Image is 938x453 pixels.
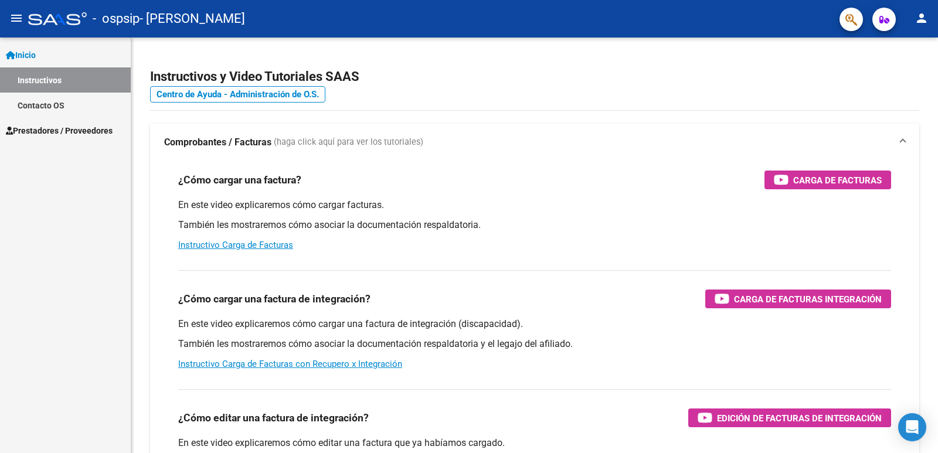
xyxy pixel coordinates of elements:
[178,172,301,188] h3: ¿Cómo cargar una factura?
[717,411,882,425] span: Edición de Facturas de integración
[178,318,891,331] p: En este video explicaremos cómo cargar una factura de integración (discapacidad).
[150,66,919,88] h2: Instructivos y Video Tutoriales SAAS
[6,124,113,137] span: Prestadores / Proveedores
[178,338,891,350] p: También les mostraremos cómo asociar la documentación respaldatoria y el legajo del afiliado.
[178,291,371,307] h3: ¿Cómo cargar una factura de integración?
[93,6,140,32] span: - ospsip
[178,240,293,250] a: Instructivo Carga de Facturas
[734,292,882,306] span: Carga de Facturas Integración
[764,171,891,189] button: Carga de Facturas
[150,124,919,161] mat-expansion-panel-header: Comprobantes / Facturas (haga click aquí para ver los tutoriales)
[688,408,891,427] button: Edición de Facturas de integración
[178,410,369,426] h3: ¿Cómo editar una factura de integración?
[164,136,271,149] strong: Comprobantes / Facturas
[140,6,245,32] span: - [PERSON_NAME]
[705,289,891,308] button: Carga de Facturas Integración
[6,49,36,62] span: Inicio
[9,11,23,25] mat-icon: menu
[178,437,891,449] p: En este video explicaremos cómo editar una factura que ya habíamos cargado.
[793,173,882,188] span: Carga de Facturas
[915,11,929,25] mat-icon: person
[178,219,891,231] p: También les mostraremos cómo asociar la documentación respaldatoria.
[274,136,423,149] span: (haga click aquí para ver los tutoriales)
[178,359,402,369] a: Instructivo Carga de Facturas con Recupero x Integración
[150,86,325,103] a: Centro de Ayuda - Administración de O.S.
[178,199,891,212] p: En este video explicaremos cómo cargar facturas.
[898,413,926,441] div: Open Intercom Messenger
